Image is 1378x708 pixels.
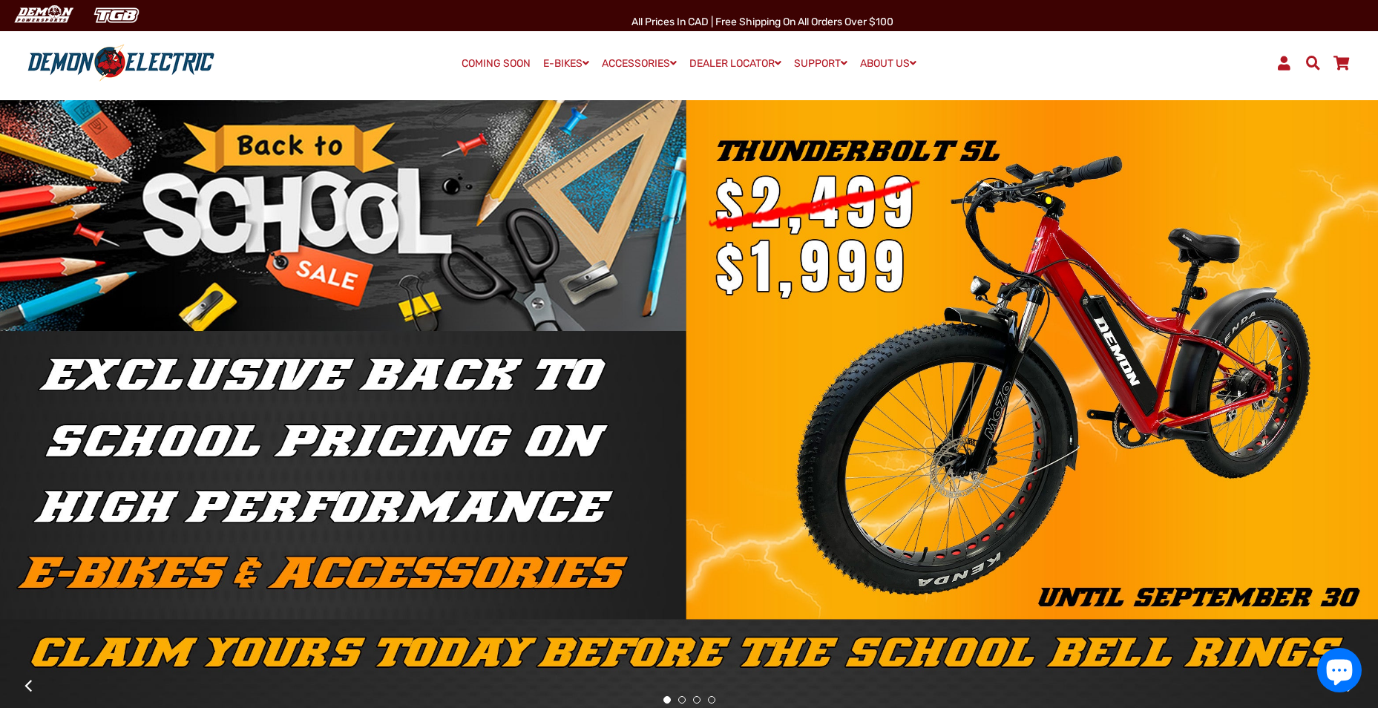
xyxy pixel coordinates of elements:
a: DEALER LOCATOR [684,53,787,74]
button: 3 of 4 [693,696,701,704]
a: ABOUT US [855,53,922,74]
a: ACCESSORIES [597,53,682,74]
img: Demon Electric [7,3,79,27]
span: All Prices in CAD | Free shipping on all orders over $100 [631,16,893,28]
a: E-BIKES [538,53,594,74]
button: 1 of 4 [663,696,671,704]
button: 2 of 4 [678,696,686,704]
img: Demon Electric logo [22,44,220,82]
img: TGB Canada [86,3,147,27]
a: SUPPORT [789,53,853,74]
button: 4 of 4 [708,696,715,704]
inbox-online-store-chat: Shopify online store chat [1313,648,1366,696]
a: COMING SOON [456,53,536,74]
